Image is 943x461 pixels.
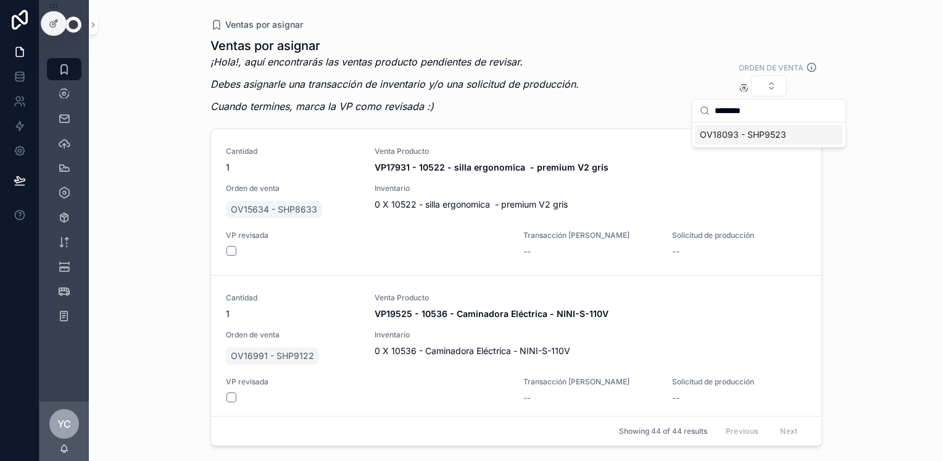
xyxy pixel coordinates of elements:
em: ¡Hola!, aquí encontrarás las ventas producto pendientes de revisar. [210,56,523,68]
div: Suggestions [692,122,845,147]
span: Ventas por asignar [225,19,303,31]
a: Ventas por asignar [210,19,303,31]
span: 0 X 10522 - silla ergonomica - premium V2 gris [375,198,807,211]
strong: VP19525 - 10536 - Caminadora Eléctrica - NINI-S-110V [375,308,609,319]
span: 1 [226,161,360,174]
span: Showing 44 of 44 results [619,426,707,436]
span: Orden de venta [226,330,360,340]
span: Solicitud de producción [672,230,806,240]
button: Select Button [751,75,787,96]
strong: VP17931 - 10522 - silla ergonomica - premium V2 gris [375,162,609,172]
em: Debes asignarle una transacción de inventario y/o una solicitud de producción. [210,78,579,90]
div: scrollable content [39,49,89,344]
em: Cuando termines, marca la VP como revisada :) [210,100,434,112]
span: OV18093 - SHP9523 [700,129,786,141]
span: OV15634 - SHP8633 [231,203,317,216]
span: -- [523,392,531,404]
a: OV16991 - SHP9122 [226,347,319,365]
span: Inventario [375,184,807,193]
span: Transacción [PERSON_NAME] [523,377,657,387]
span: Inventario [375,330,807,340]
label: Orden de venta [739,62,804,73]
a: OV15634 - SHP8633 [226,201,322,218]
span: -- [523,245,531,258]
span: -- [672,392,679,404]
span: Transacción [PERSON_NAME] [523,230,657,240]
span: Cantidad [226,146,360,156]
span: Orden de venta [226,184,360,193]
span: Venta Producto [375,146,807,156]
h1: Ventas por asignar [210,37,579,54]
span: 0 X 10536 - Caminadora Eléctrica - NINI-S-110V [375,345,807,357]
span: 1 [226,308,360,320]
span: VP revisada [226,377,509,387]
span: Venta Producto [375,293,807,303]
span: VP revisada [226,230,509,240]
span: Solicitud de producción [672,377,806,387]
span: OV16991 - SHP9122 [231,350,314,362]
span: YC [57,417,71,431]
span: -- [672,245,679,258]
span: Cantidad [226,293,360,303]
